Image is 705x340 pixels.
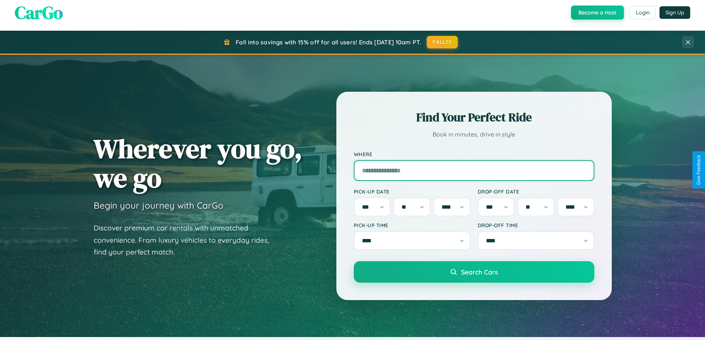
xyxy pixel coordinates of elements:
label: Where [354,151,594,157]
label: Pick-up Date [354,188,470,195]
h1: Wherever you go, we go [94,134,302,192]
p: Discover premium car rentals with unmatched convenience. From luxury vehicles to everyday rides, ... [94,222,279,258]
span: Search Cars [461,268,498,276]
button: FALL15 [427,36,458,48]
h2: Find Your Perfect Ride [354,109,594,125]
label: Drop-off Time [478,222,594,228]
label: Drop-off Date [478,188,594,195]
button: Login [630,6,656,19]
label: Pick-up Time [354,222,470,228]
span: Fall into savings with 15% off for all users! Ends [DATE] 10am PT. [236,38,421,46]
div: Give Feedback [696,155,701,185]
button: Sign Up [659,6,690,19]
button: Search Cars [354,261,594,283]
p: Book in minutes, drive in style [354,129,594,140]
span: CarGo [15,0,63,25]
button: Become a Host [571,6,624,20]
h3: Begin your journey with CarGo [94,200,224,211]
